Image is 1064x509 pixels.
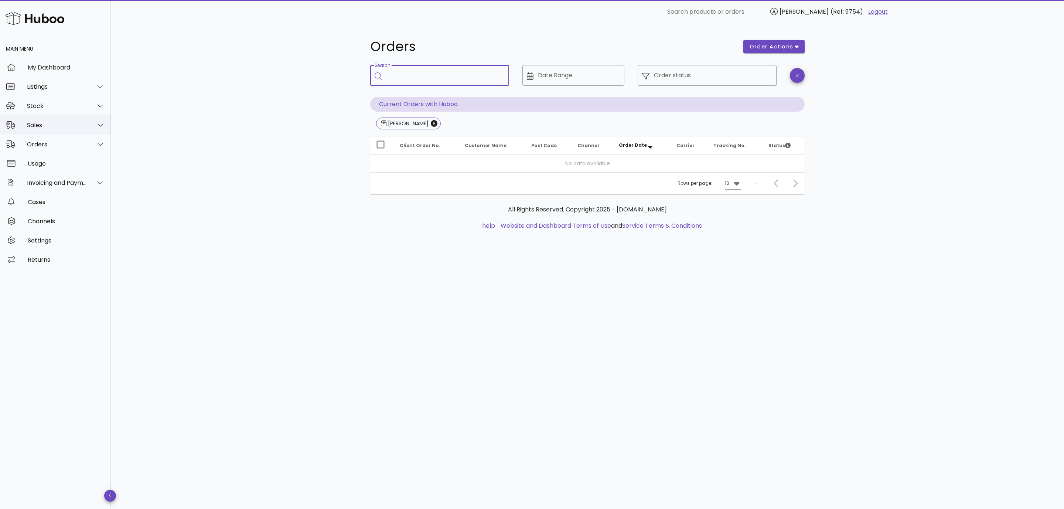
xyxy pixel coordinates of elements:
[27,179,87,186] div: Invoicing and Payments
[431,120,437,127] button: Close
[780,7,829,16] span: [PERSON_NAME]
[28,237,105,244] div: Settings
[376,205,799,214] p: All Rights Reserved. Copyright 2025 - [DOMAIN_NAME]
[28,64,105,71] div: My Dashboard
[725,177,741,189] div: 10Rows per page:
[676,142,695,149] span: Carrier
[678,173,741,194] div: Rows per page:
[27,141,87,148] div: Orders
[671,137,707,155] th: Carrier
[707,137,763,155] th: Tracking No.
[613,137,671,155] th: Order Date: Sorted descending. Activate to remove sorting.
[400,142,440,149] span: Client Order No.
[525,137,572,155] th: Post Code
[28,218,105,225] div: Channels
[375,63,390,68] label: Search
[868,7,888,16] a: Logout
[465,142,507,149] span: Customer Name
[386,120,429,127] div: [PERSON_NAME]
[572,137,613,155] th: Channel
[498,221,702,230] li: and
[370,40,734,53] h1: Orders
[622,221,702,230] a: Service Terms & Conditions
[763,137,805,155] th: Status
[27,83,87,90] div: Listings
[27,122,87,129] div: Sales
[755,180,758,187] div: –
[713,142,746,149] span: Tracking No.
[768,142,791,149] span: Status
[27,102,87,109] div: Stock
[501,221,611,230] a: Website and Dashboard Terms of Use
[749,43,794,51] span: order actions
[28,198,105,206] div: Cases
[28,160,105,167] div: Usage
[28,256,105,263] div: Returns
[725,180,729,187] div: 10
[743,40,805,53] button: order actions
[577,142,599,149] span: Channel
[619,142,647,148] span: Order Date
[5,10,64,26] img: Huboo Logo
[531,142,557,149] span: Post Code
[459,137,525,155] th: Customer Name
[482,221,495,230] a: help
[370,97,805,112] p: Current Orders with Huboo
[394,137,459,155] th: Client Order No.
[831,7,863,16] span: (Ref: 9754)
[370,155,805,172] td: No data available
